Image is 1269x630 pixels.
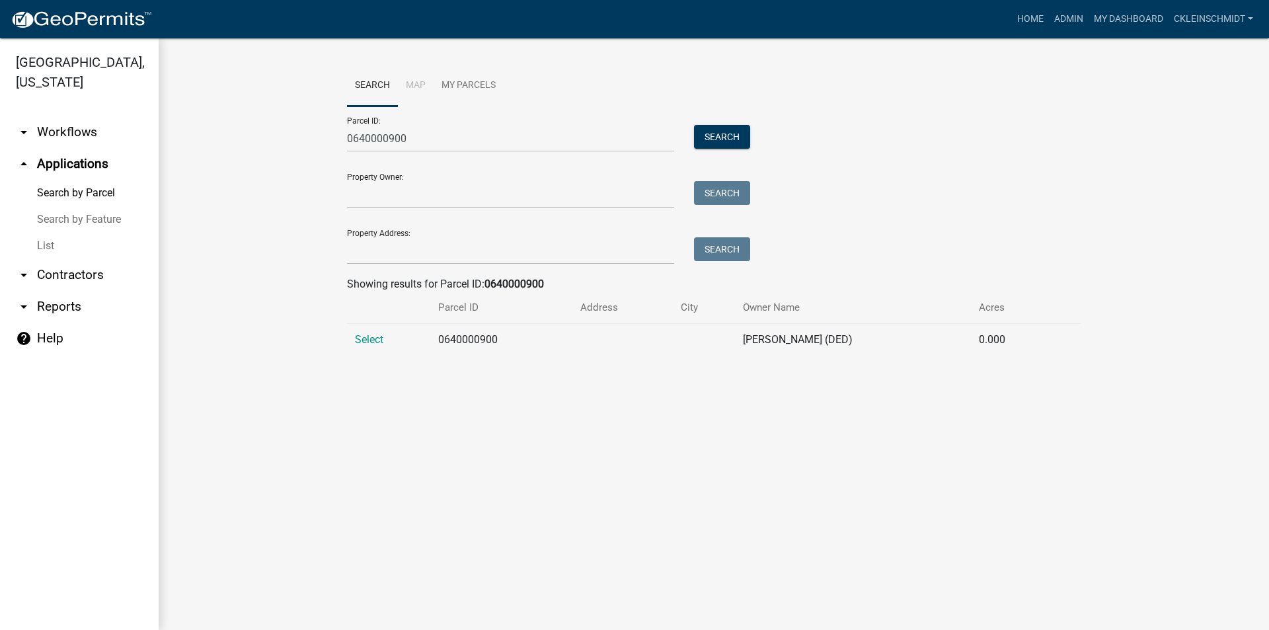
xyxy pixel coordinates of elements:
[735,324,971,356] td: [PERSON_NAME] (DED)
[355,333,383,346] a: Select
[694,237,750,261] button: Search
[694,125,750,149] button: Search
[971,292,1050,323] th: Acres
[347,276,1081,292] div: Showing results for Parcel ID:
[735,292,971,323] th: Owner Name
[1169,7,1258,32] a: ckleinschmidt
[430,324,572,356] td: 0640000900
[1049,7,1089,32] a: Admin
[694,181,750,205] button: Search
[430,292,572,323] th: Parcel ID
[1012,7,1049,32] a: Home
[971,324,1050,356] td: 0.000
[434,65,504,107] a: My Parcels
[1089,7,1169,32] a: My Dashboard
[572,292,673,323] th: Address
[16,267,32,283] i: arrow_drop_down
[347,65,398,107] a: Search
[16,331,32,346] i: help
[16,299,32,315] i: arrow_drop_down
[16,124,32,140] i: arrow_drop_down
[484,278,544,290] strong: 0640000900
[16,156,32,172] i: arrow_drop_up
[673,292,735,323] th: City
